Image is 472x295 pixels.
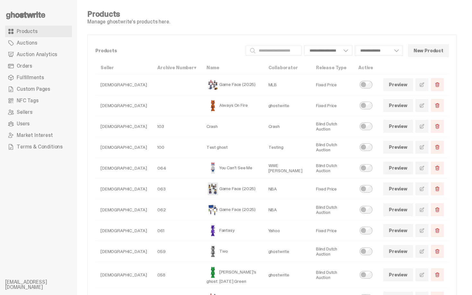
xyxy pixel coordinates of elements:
a: Preview [383,78,413,91]
button: Delete Product [431,141,444,154]
td: Blind Dutch Auction [311,137,353,158]
td: Fixed Price [311,179,353,199]
td: ghostwrite [263,95,311,116]
td: Crash [263,116,311,137]
img: Game Face (2025) [206,78,219,91]
td: Game Face (2025) [201,179,263,199]
span: Auctions [17,40,37,46]
td: 058 [152,262,201,288]
td: [DEMOGRAPHIC_DATA] [95,116,152,137]
a: Custom Pages [5,83,72,95]
td: [DEMOGRAPHIC_DATA] [95,137,152,158]
th: Collaborator [263,61,311,74]
button: Delete Product [431,78,444,91]
a: Terms & Conditions [5,141,72,153]
td: 061 [152,220,201,241]
td: Fantasy [201,220,263,241]
button: New Product [408,44,449,57]
button: Delete Product [431,120,444,133]
span: ▾ [194,65,196,71]
a: Orders [5,60,72,72]
li: [EMAIL_ADDRESS][DOMAIN_NAME] [5,280,82,290]
td: [DEMOGRAPHIC_DATA] [95,220,152,241]
a: Preview [383,141,413,154]
button: Delete Product [431,224,444,237]
a: Preview [383,245,413,258]
span: Orders [17,63,32,69]
td: Fixed Price [311,220,353,241]
span: Custom Pages [17,87,50,92]
th: Name [201,61,263,74]
a: Auctions [5,37,72,49]
a: Preview [383,182,413,195]
a: Fulfillments [5,72,72,83]
td: Game Face (2025) [201,199,263,220]
a: Auction Analytics [5,49,72,60]
th: Release Type [311,61,353,74]
span: Fulfillments [17,75,44,80]
button: Delete Product [431,245,444,258]
a: Preview [383,99,413,112]
td: 103 [152,116,201,137]
td: Blind Dutch Auction [311,116,353,137]
td: Testing [263,137,311,158]
td: Blind Dutch Auction [311,199,353,220]
button: Delete Product [431,182,444,195]
td: [DEMOGRAPHIC_DATA] [95,158,152,179]
span: Market Interest [17,133,53,138]
a: Archive Number▾ [157,65,196,71]
td: MLB [263,74,311,95]
td: ghostwrite [263,262,311,288]
img: Game Face (2025) [206,182,219,195]
td: [DEMOGRAPHIC_DATA] [95,241,152,262]
th: Seller [95,61,152,74]
img: Two [206,245,219,258]
p: Manage ghostwrite's products here. [87,19,170,24]
td: ghostwrite [263,241,311,262]
td: 059 [152,241,201,262]
td: [DEMOGRAPHIC_DATA] [95,74,152,95]
td: [PERSON_NAME]'s ghost: [DATE] Green [201,262,263,288]
p: Products [95,48,240,53]
td: Test ghost [201,137,263,158]
button: Delete Product [431,162,444,174]
img: You Can't See Me [206,162,219,174]
a: Users [5,118,72,130]
a: Preview [383,162,413,174]
a: Preview [383,224,413,237]
td: [DEMOGRAPHIC_DATA] [95,179,152,199]
td: 064 [152,158,201,179]
td: Crash [201,116,263,137]
td: [DEMOGRAPHIC_DATA] [95,199,152,220]
span: Terms & Conditions [17,144,63,149]
td: Fixed Price [311,95,353,116]
td: Yahoo [263,220,311,241]
span: NFC Tags [17,98,39,103]
span: Auction Analytics [17,52,57,57]
a: NFC Tags [5,95,72,106]
td: WWE [PERSON_NAME] [263,158,311,179]
td: NBA [263,199,311,220]
td: [DEMOGRAPHIC_DATA] [95,95,152,116]
td: Blind Dutch Auction [311,158,353,179]
img: Schrödinger's ghost: Sunday Green [206,266,219,279]
td: 062 [152,199,201,220]
a: Active [358,65,373,71]
td: Game Face (2025) [201,74,263,95]
td: Fixed Price [311,74,353,95]
span: Users [17,121,30,126]
td: You Can't See Me [201,158,263,179]
a: Preview [383,203,413,216]
td: Two [201,241,263,262]
a: Products [5,26,72,37]
a: Market Interest [5,130,72,141]
td: Blind Dutch Auction [311,262,353,288]
td: 100 [152,137,201,158]
button: Delete Product [431,99,444,112]
h4: Products [87,10,170,18]
a: Preview [383,120,413,133]
span: Products [17,29,38,34]
a: Sellers [5,106,72,118]
td: 063 [152,179,201,199]
img: Fantasy [206,224,219,237]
